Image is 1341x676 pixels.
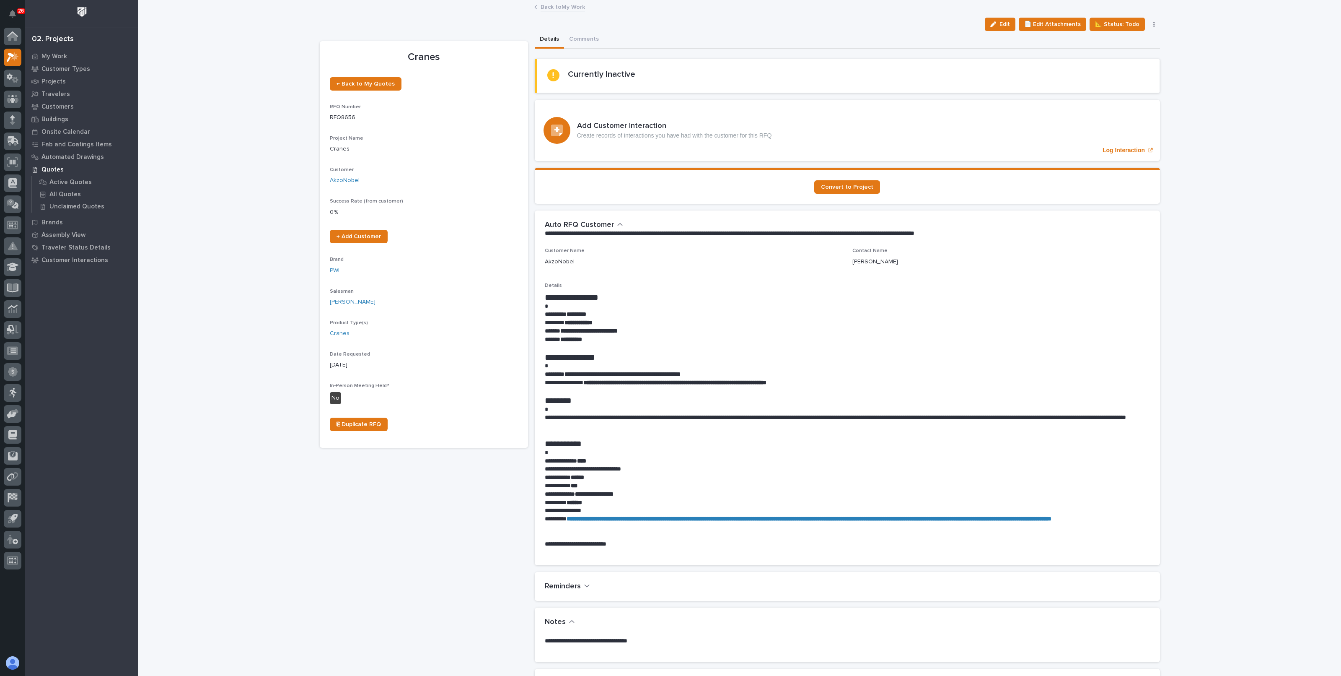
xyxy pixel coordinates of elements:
[330,418,388,431] a: ⎘ Duplicate RFQ
[541,2,585,11] a: Back toMy Work
[1090,18,1145,31] button: 📐 Status: Todo
[41,141,112,148] p: Fab and Coatings Items
[330,361,518,369] p: [DATE]
[41,257,108,264] p: Customer Interactions
[41,128,90,136] p: Onsite Calendar
[999,21,1010,28] span: Edit
[330,199,403,204] span: Success Rate (from customer)
[330,298,375,307] a: [PERSON_NAME]
[330,320,368,325] span: Product Type(s)
[568,69,635,79] h2: Currently Inactive
[49,191,81,198] p: All Quotes
[25,241,138,254] a: Traveler Status Details
[1024,19,1081,29] span: 📄 Edit Attachments
[577,132,772,139] p: Create records of interactions you have had with the customer for this RFQ
[25,138,138,151] a: Fab and Coatings Items
[821,184,873,190] span: Convert to Project
[545,582,581,591] h2: Reminders
[41,219,63,226] p: Brands
[25,88,138,100] a: Travelers
[337,234,381,239] span: + Add Customer
[1019,18,1086,31] button: 📄 Edit Attachments
[41,116,68,123] p: Buildings
[41,65,90,73] p: Customer Types
[49,203,104,211] p: Unclaimed Quotes
[852,257,898,266] p: [PERSON_NAME]
[4,654,21,672] button: users-avatar
[32,188,138,200] a: All Quotes
[41,244,111,252] p: Traveler Status Details
[25,113,138,125] a: Buildings
[32,200,138,212] a: Unclaimed Quotes
[25,151,138,163] a: Automated Drawings
[330,104,361,109] span: RFQ Number
[535,100,1160,161] a: Log Interaction
[330,136,363,141] span: Project Name
[25,62,138,75] a: Customer Types
[330,383,389,388] span: In-Person Meeting Held?
[330,113,518,122] p: RFQ8656
[330,77,401,91] a: ← Back to My Quotes
[32,35,74,44] div: 02. Projects
[545,248,585,253] span: Customer Name
[41,166,64,174] p: Quotes
[337,421,381,427] span: ⎘ Duplicate RFQ
[18,8,24,14] p: 26
[32,176,138,188] a: Active Quotes
[25,50,138,62] a: My Work
[41,231,85,239] p: Assembly View
[577,122,772,131] h3: Add Customer Interaction
[564,31,604,49] button: Comments
[25,100,138,113] a: Customers
[330,230,388,243] a: + Add Customer
[330,392,341,404] div: No
[330,352,370,357] span: Date Requested
[852,248,888,253] span: Contact Name
[545,221,623,230] button: Auto RFQ Customer
[330,167,354,172] span: Customer
[535,31,564,49] button: Details
[985,18,1015,31] button: Edit
[330,208,518,217] p: 0 %
[49,179,92,186] p: Active Quotes
[25,125,138,138] a: Onsite Calendar
[545,221,614,230] h2: Auto RFQ Customer
[41,153,104,161] p: Automated Drawings
[1095,19,1139,29] span: 📐 Status: Todo
[330,266,339,275] a: PWI
[330,289,354,294] span: Salesman
[41,78,66,86] p: Projects
[74,4,90,20] img: Workspace Logo
[10,10,21,23] div: Notifications26
[330,329,349,338] a: Cranes
[545,257,575,266] p: AkzoNobel
[545,618,566,627] h2: Notes
[545,618,575,627] button: Notes
[330,51,518,63] p: Cranes
[41,103,74,111] p: Customers
[330,176,360,185] a: AkzoNobel
[337,81,395,87] span: ← Back to My Quotes
[25,254,138,266] a: Customer Interactions
[545,582,590,591] button: Reminders
[25,75,138,88] a: Projects
[330,145,518,153] p: Cranes
[41,91,70,98] p: Travelers
[41,53,67,60] p: My Work
[330,257,344,262] span: Brand
[814,180,880,194] a: Convert to Project
[545,283,562,288] span: Details
[1103,147,1145,154] p: Log Interaction
[25,163,138,176] a: Quotes
[4,5,21,23] button: Notifications
[25,216,138,229] a: Brands
[25,229,138,241] a: Assembly View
